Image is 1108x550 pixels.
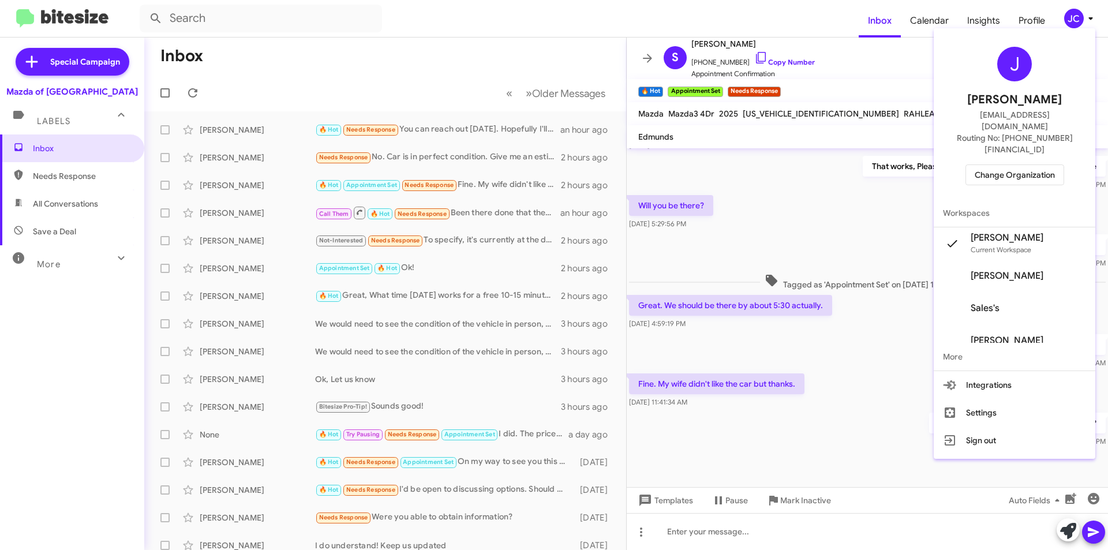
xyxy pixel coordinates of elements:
span: [PERSON_NAME] [971,335,1043,346]
span: Workspaces [934,199,1095,227]
span: [PERSON_NAME] [971,270,1043,282]
span: Change Organization [975,165,1055,185]
button: Integrations [934,371,1095,399]
button: Sign out [934,426,1095,454]
button: Settings [934,399,1095,426]
span: [PERSON_NAME] [967,91,1062,109]
span: [PERSON_NAME] [971,232,1043,244]
span: [EMAIL_ADDRESS][DOMAIN_NAME] [948,109,1081,132]
span: Sales's [971,302,1000,314]
span: Routing No: [PHONE_NUMBER][FINANCIAL_ID] [948,132,1081,155]
div: J [997,47,1032,81]
span: More [934,343,1095,371]
button: Change Organization [965,164,1064,185]
span: Current Workspace [971,245,1031,254]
